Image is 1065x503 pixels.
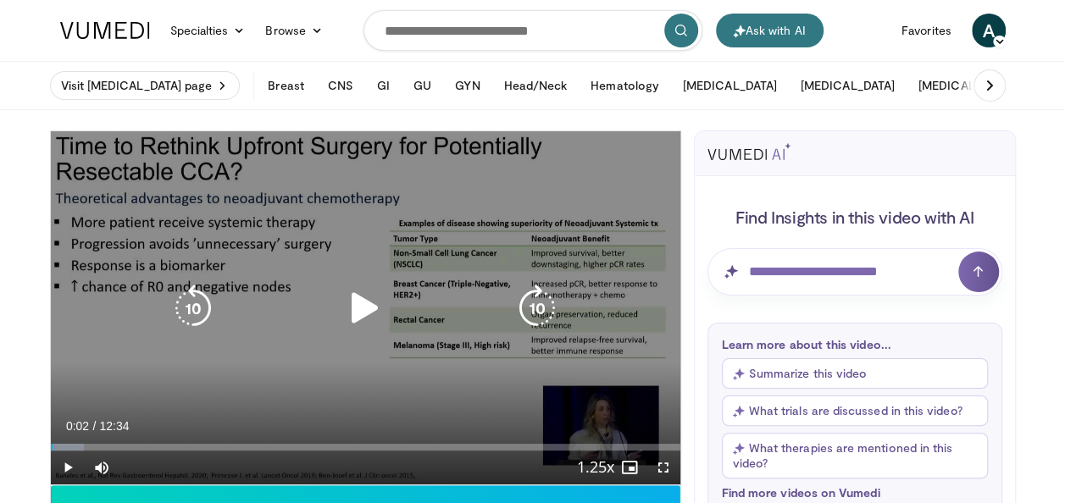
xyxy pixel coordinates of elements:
a: Favorites [891,14,962,47]
a: Specialties [160,14,256,47]
h4: Find Insights in this video with AI [707,206,1002,228]
button: Summarize this video [722,358,988,389]
input: Search topics, interventions [363,10,702,51]
button: CNS [318,69,363,102]
button: Head/Neck [493,69,577,102]
button: Hematology [580,69,669,102]
span: / [93,419,97,433]
button: Fullscreen [646,450,680,484]
a: Browse [255,14,333,47]
div: Progress Bar [51,444,680,450]
a: A [972,14,1006,47]
button: What therapies are mentioned in this video? [722,433,988,478]
button: [MEDICAL_DATA] [790,69,905,102]
p: Learn more about this video... [722,337,988,351]
input: Question for AI [707,248,1002,296]
img: vumedi-ai-logo.svg [707,143,790,160]
a: Visit [MEDICAL_DATA] page [50,71,241,100]
button: GI [367,69,400,102]
p: Find more videos on Vumedi [722,485,988,500]
button: GYN [445,69,490,102]
button: Play [51,450,85,484]
button: [MEDICAL_DATA] [908,69,1023,102]
img: VuMedi Logo [60,22,150,39]
button: What trials are discussed in this video? [722,395,988,426]
button: [MEDICAL_DATA] [673,69,787,102]
video-js: Video Player [51,131,680,485]
button: Mute [85,450,119,484]
button: Breast [258,69,313,102]
button: Enable picture-in-picture mode [613,450,646,484]
span: 12:34 [99,419,129,433]
button: Ask with AI [716,14,824,47]
button: Playback Rate [579,450,613,484]
button: GU [403,69,441,102]
span: 0:02 [66,419,89,433]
